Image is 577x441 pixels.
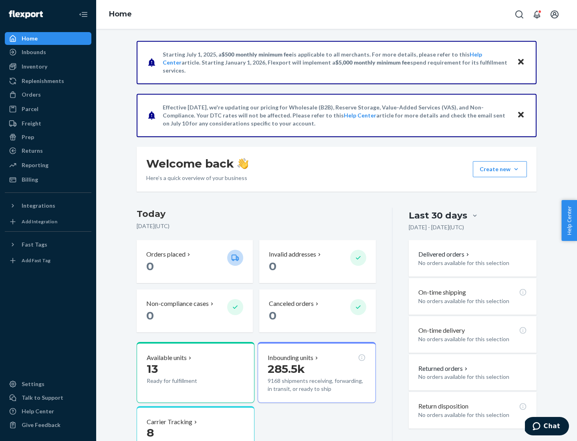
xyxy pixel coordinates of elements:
button: Fast Tags [5,238,91,251]
button: Open Search Box [511,6,527,22]
button: Open notifications [529,6,545,22]
div: Fast Tags [22,241,47,249]
p: Orders placed [146,250,186,259]
a: Freight [5,117,91,130]
div: Orders [22,91,41,99]
p: 9168 shipments receiving, forwarding, in transit, or ready to ship [268,377,365,393]
p: Return disposition [418,402,468,411]
span: 8 [147,426,154,439]
p: No orders available for this selection [418,411,527,419]
p: On-time delivery [418,326,465,335]
p: Canceled orders [269,299,314,308]
button: Canceled orders 0 [259,289,375,332]
a: Home [5,32,91,45]
button: Close Navigation [75,6,91,22]
button: Inbounding units285.5k9168 shipments receiving, forwarding, in transit, or ready to ship [258,342,375,403]
a: Billing [5,173,91,186]
button: Returned orders [418,364,469,373]
button: Invalid addresses 0 [259,240,375,283]
span: $500 monthly minimum fee [222,51,292,58]
p: No orders available for this selection [418,259,527,267]
span: 285.5k [268,362,305,376]
span: 13 [147,362,158,376]
h1: Welcome back [146,156,248,171]
div: Inbounds [22,48,46,56]
a: Parcel [5,103,91,115]
div: Billing [22,176,38,184]
div: Inventory [22,63,47,71]
div: Freight [22,119,41,127]
a: Add Integration [5,215,91,228]
p: On-time shipping [418,288,466,297]
p: Starting July 1, 2025, a is applicable to all merchants. For more details, please refer to this a... [163,51,509,75]
a: Returns [5,144,91,157]
button: Close [516,57,526,68]
button: Orders placed 0 [137,240,253,283]
img: Flexport logo [9,10,43,18]
div: Prep [22,133,34,141]
div: Integrations [22,202,55,210]
button: Open account menu [547,6,563,22]
iframe: Opens a widget where you can chat to one of our agents [525,417,569,437]
div: Returns [22,147,43,155]
span: 0 [146,309,154,322]
button: Help Center [561,200,577,241]
p: Available units [147,353,187,362]
p: Invalid addresses [269,250,316,259]
div: Help Center [22,407,54,415]
div: Add Integration [22,218,57,225]
button: Delivered orders [418,250,471,259]
a: Inbounds [5,46,91,59]
p: No orders available for this selection [418,335,527,343]
button: Close [516,109,526,121]
button: Give Feedback [5,419,91,431]
div: Replenishments [22,77,64,85]
p: [DATE] - [DATE] ( UTC ) [409,223,464,231]
p: No orders available for this selection [418,373,527,381]
a: Replenishments [5,75,91,87]
a: Home [109,10,132,18]
ol: breadcrumbs [103,3,138,26]
p: No orders available for this selection [418,297,527,305]
button: Integrations [5,199,91,212]
img: hand-wave emoji [237,158,248,169]
a: Prep [5,131,91,144]
span: $5,000 monthly minimum fee [335,59,410,66]
span: 0 [146,259,154,273]
div: Settings [22,380,44,388]
p: Here’s a quick overview of your business [146,174,248,182]
button: Non-compliance cases 0 [137,289,253,332]
p: Effective [DATE], we're updating our pricing for Wholesale (B2B), Reserve Storage, Value-Added Se... [163,103,509,127]
a: Help Center [5,405,91,418]
span: 0 [269,259,276,273]
button: Available units13Ready for fulfillment [137,342,254,403]
a: Settings [5,378,91,390]
a: Help Center [344,112,376,119]
div: Give Feedback [22,421,61,429]
a: Reporting [5,159,91,172]
div: Add Fast Tag [22,257,50,264]
h3: Today [137,208,376,220]
p: [DATE] ( UTC ) [137,222,376,230]
a: Inventory [5,60,91,73]
p: Non-compliance cases [146,299,209,308]
div: Reporting [22,161,48,169]
a: Add Fast Tag [5,254,91,267]
button: Create new [473,161,527,177]
p: Ready for fulfillment [147,377,221,385]
div: Parcel [22,105,38,113]
div: Last 30 days [409,209,467,222]
button: Talk to Support [5,391,91,404]
span: 0 [269,309,276,322]
p: Inbounding units [268,353,313,362]
p: Carrier Tracking [147,417,192,427]
a: Orders [5,88,91,101]
div: Talk to Support [22,394,63,402]
div: Home [22,34,38,42]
